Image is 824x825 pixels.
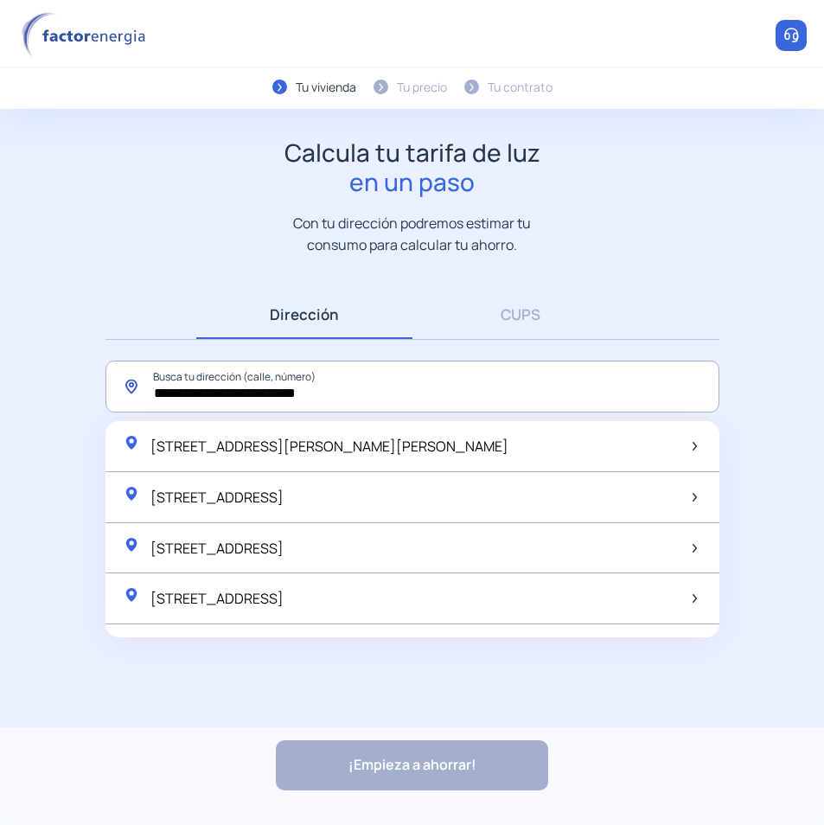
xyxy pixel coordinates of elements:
span: en un paso [284,168,540,197]
span: [STREET_ADDRESS][PERSON_NAME][PERSON_NAME] [150,437,508,456]
img: location-pin-green.svg [123,434,140,451]
img: location-pin-green.svg [123,586,140,604]
a: Dirección [196,290,412,339]
h1: Calcula tu tarifa de luz [284,138,540,196]
span: [STREET_ADDRESS] [150,589,284,608]
img: arrow-next-item.svg [693,594,697,603]
a: CUPS [412,290,629,339]
img: location-pin-green.svg [123,536,140,553]
p: Con tu dirección podremos estimar tu consumo para calcular tu ahorro. [276,213,548,255]
img: location-pin-green.svg [123,637,140,655]
span: [STREET_ADDRESS] [150,539,284,558]
div: Tu contrato [488,78,553,97]
img: arrow-next-item.svg [693,493,697,502]
div: Tu precio [397,78,447,97]
img: logo factor [17,12,156,60]
img: location-pin-green.svg [123,485,140,502]
span: [STREET_ADDRESS] [150,488,284,507]
img: arrow-next-item.svg [693,442,697,451]
div: Tu vivienda [296,78,356,97]
img: llamar [782,27,800,44]
img: arrow-next-item.svg [693,544,697,553]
